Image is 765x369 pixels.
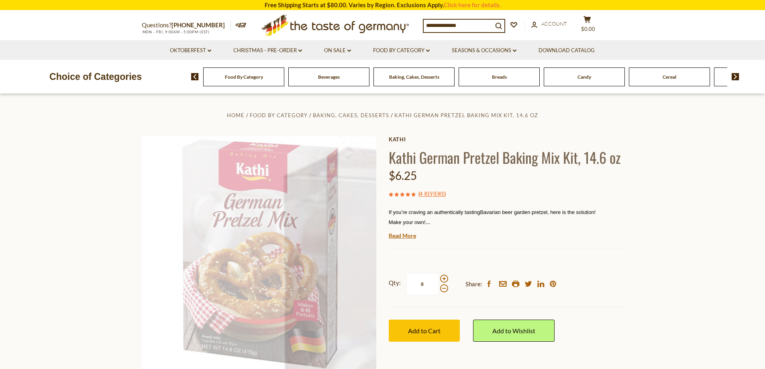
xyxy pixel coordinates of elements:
a: 4 Reviews [420,190,444,198]
strong: Qty: [389,278,401,288]
img: previous arrow [191,73,199,80]
span: avarian beer garden pretzel, here is the solution! [483,209,596,215]
span: Make your own! [389,218,430,225]
span: B [480,209,483,215]
a: Kathi German Pretzel Baking Mix Kit, 14.6 oz [394,112,538,118]
a: Food By Category [250,112,308,118]
a: Christmas - PRE-ORDER [233,46,302,55]
button: $0.00 [575,16,600,36]
a: Read More [389,232,416,240]
a: Beverages [318,74,340,80]
span: Add to Cart [408,327,441,334]
a: Cereal [663,74,676,80]
a: Baking, Cakes, Desserts [313,112,389,118]
span: Account [541,20,567,27]
span: Share: [465,279,482,289]
a: Food By Category [225,74,263,80]
button: Add to Cart [389,320,460,342]
a: Oktoberfest [170,46,211,55]
a: Seasons & Occasions [452,46,516,55]
a: Food By Category [373,46,430,55]
a: Home [227,112,245,118]
span: The flour mix, food-grade lye and coarse salt are all included in the mix, just add oil and water. [389,229,606,235]
a: Download Catalog [539,46,595,55]
a: [PHONE_NUMBER] [171,21,225,29]
span: $0.00 [581,26,595,32]
img: next arrow [732,73,739,80]
span: MON - FRI, 9:00AM - 5:00PM (EST) [142,30,210,34]
span: $6.25 [389,169,417,182]
span: ( ) [418,190,446,198]
input: Qty: [406,273,439,295]
a: On Sale [324,46,351,55]
span: If you’re craving an authentically tasting [389,209,480,215]
a: Breads [492,74,507,80]
p: Questions? [142,20,231,31]
a: Baking, Cakes, Desserts [389,74,439,80]
h1: Kathi German Pretzel Baking Mix Kit, 14.6 oz [389,148,624,166]
a: Add to Wishlist [473,320,555,342]
a: Account [531,20,567,29]
a: Click here for details. [444,1,501,8]
a: Kathi [389,136,624,143]
a: Candy [577,74,591,80]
